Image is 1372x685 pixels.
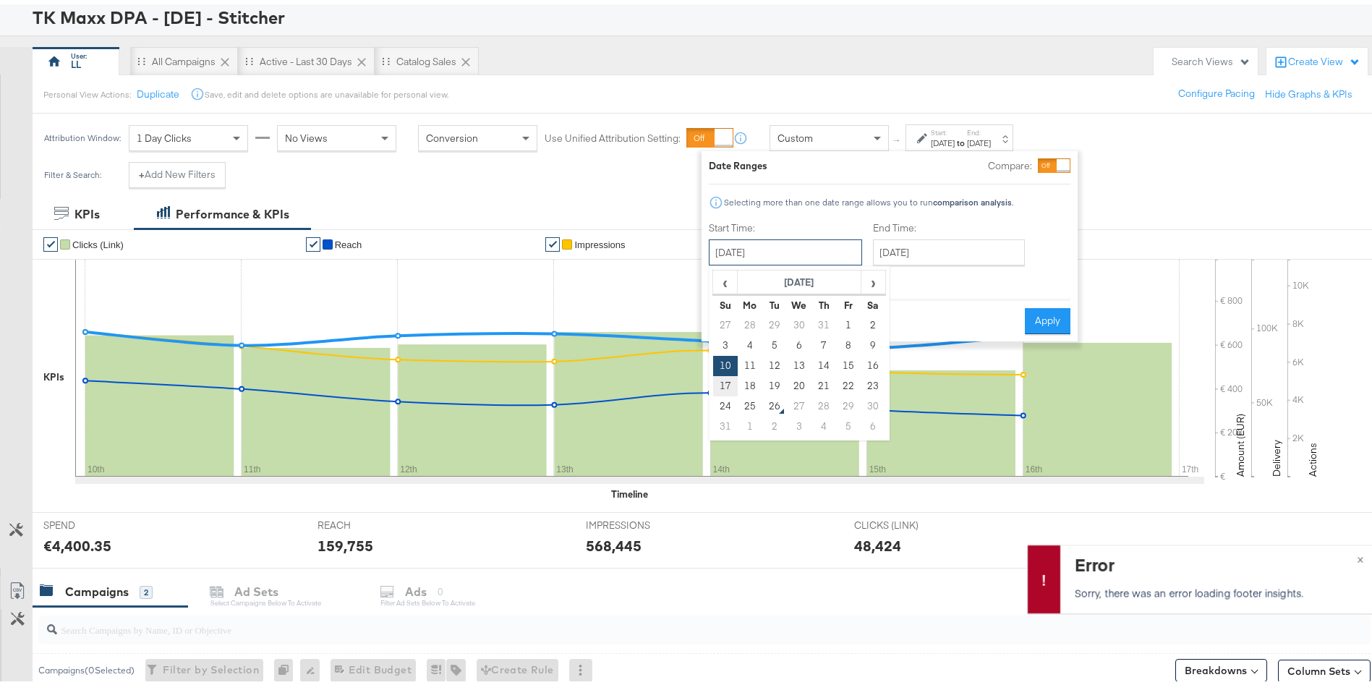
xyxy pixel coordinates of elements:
[713,352,738,372] td: 10
[762,352,787,372] td: 12
[787,331,811,352] td: 6
[1306,438,1319,472] text: Actions
[787,412,811,433] td: 3
[426,127,478,140] span: Conversion
[787,352,811,372] td: 13
[738,331,762,352] td: 4
[43,85,131,96] div: Personal View Actions:
[382,53,390,61] div: Drag to reorder tab
[1234,409,1247,472] text: Amount (EUR)
[306,233,320,247] a: ✔
[777,127,813,140] span: Custom
[285,127,328,140] span: No Views
[1175,655,1267,678] button: Breakdowns
[811,352,836,372] td: 14
[762,372,787,392] td: 19
[74,202,100,218] div: KPIs
[836,372,861,392] td: 22
[836,412,861,433] td: 5
[545,127,681,141] label: Use Unified Attribution Setting:
[43,514,152,528] span: SPEND
[1025,304,1070,330] button: Apply
[1168,77,1265,103] button: Configure Pacing
[862,267,885,289] span: ›
[65,579,129,596] div: Campaigns
[318,514,426,528] span: REACH
[709,155,767,169] div: Date Ranges
[931,124,955,133] label: Start:
[1075,548,1355,572] div: Error
[811,392,836,412] td: 28
[43,129,122,139] div: Attribution Window:
[574,235,625,246] span: Impressions
[714,267,736,289] span: ‹
[71,54,81,67] div: LL
[586,514,694,528] span: IMPRESSIONS
[787,372,811,392] td: 20
[873,217,1031,231] label: End Time:
[836,352,861,372] td: 15
[139,163,145,177] strong: +
[811,331,836,352] td: 7
[205,85,448,96] div: Save, edit and delete options are unavailable for personal view.
[955,133,967,144] strong: to
[836,331,861,352] td: 8
[811,291,836,311] th: Th
[545,233,560,247] a: ✔
[811,311,836,331] td: 31
[43,233,58,247] a: ✔
[738,291,762,311] th: Mo
[1278,655,1371,678] button: Column Sets
[152,51,216,64] div: All Campaigns
[33,1,1371,25] div: TK Maxx DPA - [DE] - Stitcher
[1288,51,1360,65] div: Create View
[738,352,762,372] td: 11
[861,412,885,433] td: 6
[176,202,289,218] div: Performance & KPIs
[836,291,861,311] th: Fr
[43,166,102,176] div: Filter & Search:
[762,311,787,331] td: 29
[318,531,373,552] div: 159,755
[713,311,738,331] td: 27
[762,392,787,412] td: 26
[396,51,456,64] div: Catalog Sales
[1265,83,1352,97] button: Hide Graphs & KPIs
[967,133,991,145] div: [DATE]
[861,291,885,311] th: Sa
[43,531,111,552] div: €4,400.35
[836,311,861,331] td: 1
[137,53,145,61] div: Drag to reorder tab
[43,366,64,380] div: KPIs
[931,133,955,145] div: [DATE]
[738,372,762,392] td: 18
[811,412,836,433] td: 4
[762,412,787,433] td: 2
[611,483,648,497] div: Timeline
[140,582,153,595] div: 2
[890,134,904,139] span: ↑
[1075,581,1355,595] p: Sorry, there was an error loading footer insights.
[811,372,836,392] td: 21
[787,291,811,311] th: We
[129,158,226,184] button: +Add New Filters
[762,331,787,352] td: 5
[1357,545,1363,562] span: ×
[787,311,811,331] td: 30
[137,127,192,140] span: 1 Day Clicks
[738,412,762,433] td: 1
[72,235,124,246] span: Clicks (Link)
[245,53,253,61] div: Drag to reorder tab
[861,311,885,331] td: 2
[854,514,963,528] span: CLICKS (LINK)
[586,531,642,552] div: 568,445
[988,155,1032,169] label: Compare:
[738,392,762,412] td: 25
[1270,435,1283,472] text: Delivery
[836,392,861,412] td: 29
[1172,51,1250,64] div: Search Views
[738,311,762,331] td: 28
[854,531,901,552] div: 48,424
[713,392,738,412] td: 24
[713,412,738,433] td: 31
